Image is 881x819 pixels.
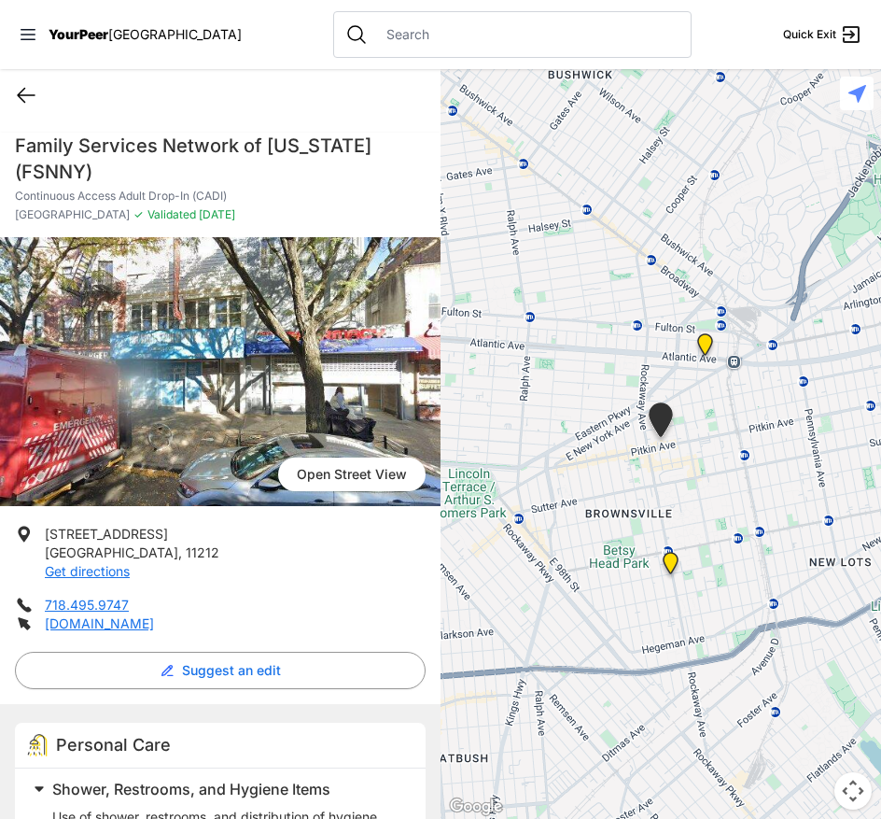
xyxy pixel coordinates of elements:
[45,544,178,560] span: [GEOGRAPHIC_DATA]
[133,207,144,222] span: ✓
[15,207,130,222] span: [GEOGRAPHIC_DATA]
[45,615,154,631] a: [DOMAIN_NAME]
[445,795,507,819] img: Google
[15,189,426,204] p: Continuous Access Adult Drop-In (CADI)
[147,207,196,221] span: Validated
[45,526,168,542] span: [STREET_ADDRESS]
[693,333,717,363] div: The Gathering Place Drop-in Center
[108,26,242,42] span: [GEOGRAPHIC_DATA]
[178,544,182,560] span: ,
[15,133,426,185] h1: Family Services Network of [US_STATE] (FSNNY)
[375,25,679,44] input: Search
[659,552,682,582] div: Brooklyn DYCD Youth Drop-in Center
[196,207,235,221] span: [DATE]
[783,27,836,42] span: Quick Exit
[278,458,426,491] span: Open Street View
[445,795,507,819] a: Open this area in Google Maps (opens a new window)
[834,772,872,810] button: Map camera controls
[783,23,862,46] a: Quick Exit
[45,563,130,579] a: Get directions
[15,652,426,689] button: Suggest an edit
[52,780,330,798] span: Shower, Restrooms, and Hygiene Items
[49,29,242,40] a: YourPeer[GEOGRAPHIC_DATA]
[45,597,129,613] a: 718.495.9747
[182,661,281,680] span: Suggest an edit
[645,402,677,445] div: Continuous Access Adult Drop-In (CADI)
[56,735,171,755] span: Personal Care
[49,26,108,42] span: YourPeer
[186,544,219,560] span: 11212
